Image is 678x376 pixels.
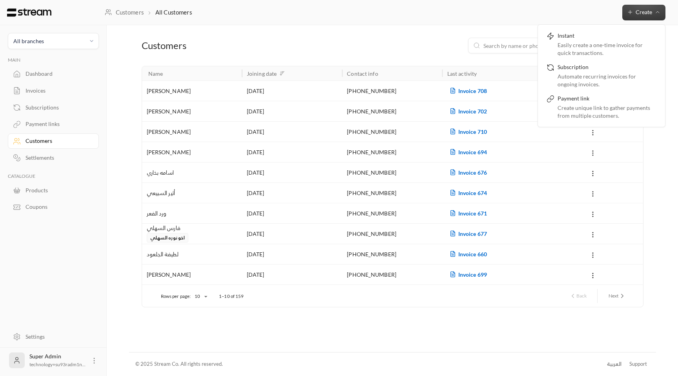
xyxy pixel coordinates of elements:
[247,70,277,77] div: Joining date
[347,122,437,142] div: [PHONE_NUMBER]
[161,293,191,299] p: Rows per page:
[605,289,629,303] button: next page
[148,70,163,77] div: Name
[543,91,660,123] a: Payment linkCreate unique link to gather payments from multiple customers.
[483,41,579,50] input: Search by name or phone
[147,265,237,285] div: [PERSON_NAME]
[29,361,86,367] span: technology+su93radm1n...
[26,104,89,111] div: Subscriptions
[142,39,304,52] div: Customers
[247,81,337,101] div: [DATE]
[26,120,89,128] div: Payment links
[26,87,89,95] div: Invoices
[147,203,237,223] div: ورد الفعر
[447,230,487,237] span: Invoice 677
[247,224,337,244] div: [DATE]
[147,162,237,183] div: اسامه بخاري
[247,244,337,264] div: [DATE]
[607,360,621,368] div: العربية
[8,173,99,179] p: CATALOGUE
[447,271,487,278] span: Invoice 699
[8,150,99,166] a: Settlements
[347,101,437,121] div: [PHONE_NUMBER]
[558,95,656,104] div: Payment link
[26,333,89,341] div: Settings
[447,128,487,135] span: Invoice 710
[8,57,99,63] p: MAIN
[347,244,437,264] div: [PHONE_NUMBER]
[543,60,660,91] a: SubscriptionAutomate recurring invoices for ongoing invoices.
[247,203,337,223] div: [DATE]
[558,73,656,88] div: Automate recurring invoices for ongoing invoices.
[8,33,99,49] button: All branches
[447,190,487,196] span: Invoice 674
[13,37,44,45] div: All branches
[147,142,237,162] div: [PERSON_NAME]
[135,360,223,368] div: © 2025 Stream Co. All rights reserved.
[8,329,99,344] a: Settings
[219,293,244,299] p: 1–10 of 159
[105,8,144,16] a: Customers
[543,29,660,60] a: InstantEasily create a one-time invoice for quick transactions.
[26,137,89,145] div: Customers
[6,8,52,17] img: Logo
[447,108,487,115] span: Invoice 702
[636,9,652,15] span: Create
[347,224,437,244] div: [PHONE_NUMBER]
[247,101,337,121] div: [DATE]
[277,69,287,78] button: Sort
[147,81,237,101] div: [PERSON_NAME]
[347,203,437,223] div: [PHONE_NUMBER]
[105,8,192,16] nav: breadcrumb
[622,5,665,20] button: Create
[26,154,89,162] div: Settlements
[247,183,337,203] div: [DATE]
[8,117,99,132] a: Payment links
[247,122,337,142] div: [DATE]
[347,142,437,162] div: [PHONE_NUMBER]
[8,133,99,149] a: Customers
[8,100,99,115] a: Subscriptions
[8,183,99,198] a: Products
[191,292,210,301] div: 10
[247,142,337,162] div: [DATE]
[447,210,487,217] span: Invoice 671
[147,122,237,142] div: [PERSON_NAME]
[8,199,99,215] a: Coupons
[29,352,86,368] div: Super Admin
[347,70,378,77] div: Contact info
[147,183,237,203] div: أثير السبيعي
[447,88,487,94] span: Invoice 708
[447,70,477,77] div: Last activity
[147,224,237,232] div: فارس السهلي
[8,83,99,99] a: Invoices
[558,41,656,57] div: Easily create a one-time invoice for quick transactions.
[147,233,189,243] span: اخو نوره السهلي
[627,357,649,371] a: Support
[247,265,337,285] div: [DATE]
[26,70,89,78] div: Dashboard
[347,265,437,285] div: [PHONE_NUMBER]
[26,203,89,211] div: Coupons
[26,186,89,194] div: Products
[147,101,237,121] div: [PERSON_NAME]
[347,183,437,203] div: [PHONE_NUMBER]
[558,32,656,41] div: Instant
[558,104,656,120] div: Create unique link to gather payments from multiple customers.
[447,251,487,257] span: Invoice 660
[155,8,192,16] p: All Customers
[8,66,99,82] a: Dashboard
[147,244,237,264] div: لطيفة الجلعود
[347,162,437,183] div: [PHONE_NUMBER]
[558,63,656,73] div: Subscription
[447,149,487,155] span: Invoice 694
[247,162,337,183] div: [DATE]
[447,169,487,176] span: Invoice 676
[347,81,437,101] div: [PHONE_NUMBER]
